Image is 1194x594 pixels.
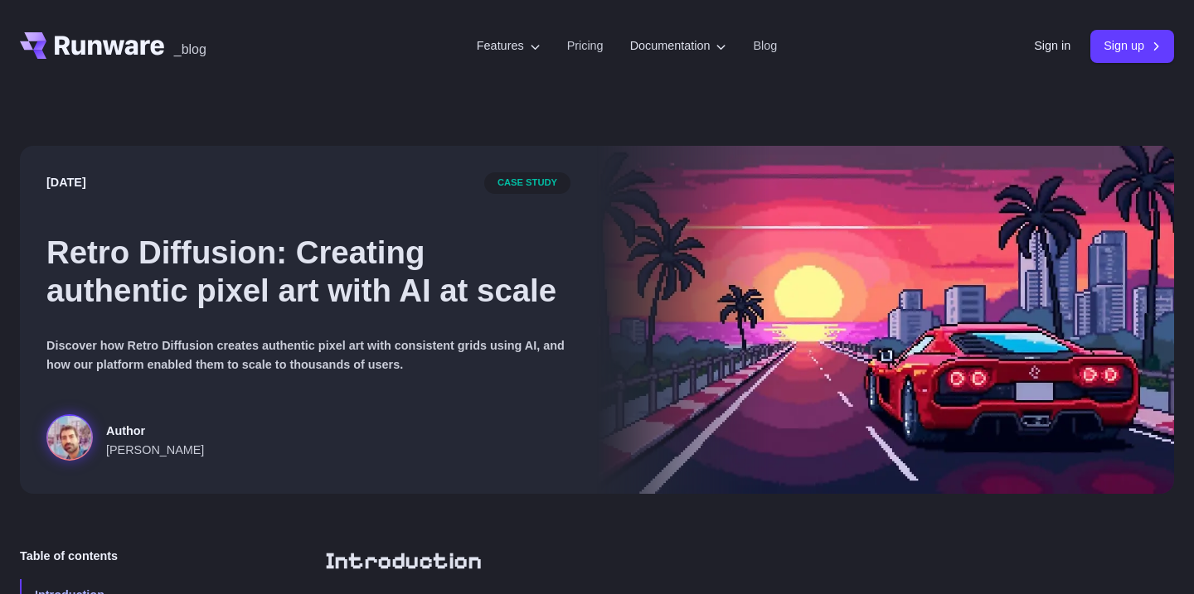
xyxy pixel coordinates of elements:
[174,43,206,56] span: _blog
[753,36,777,56] a: Blog
[20,547,118,566] span: Table of contents
[630,36,727,56] label: Documentation
[1034,36,1070,56] a: Sign in
[46,414,204,467] a: a red sports car on a futuristic highway with a sunset and city skyline in the background, styled...
[106,441,204,460] span: [PERSON_NAME]
[477,36,541,56] label: Features
[567,36,604,56] a: Pricing
[484,172,570,194] span: case study
[325,547,482,576] a: Introduction
[174,32,206,59] a: _blog
[20,32,164,59] a: Go to /
[46,234,570,310] h1: Retro Diffusion: Creating authentic pixel art with AI at scale
[46,173,86,192] time: [DATE]
[106,422,204,441] span: Author
[46,336,570,374] p: Discover how Retro Diffusion creates authentic pixel art with consistent grids using AI, and how ...
[1090,30,1174,62] a: Sign up
[597,146,1174,494] img: a red sports car on a futuristic highway with a sunset and city skyline in the background, styled...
